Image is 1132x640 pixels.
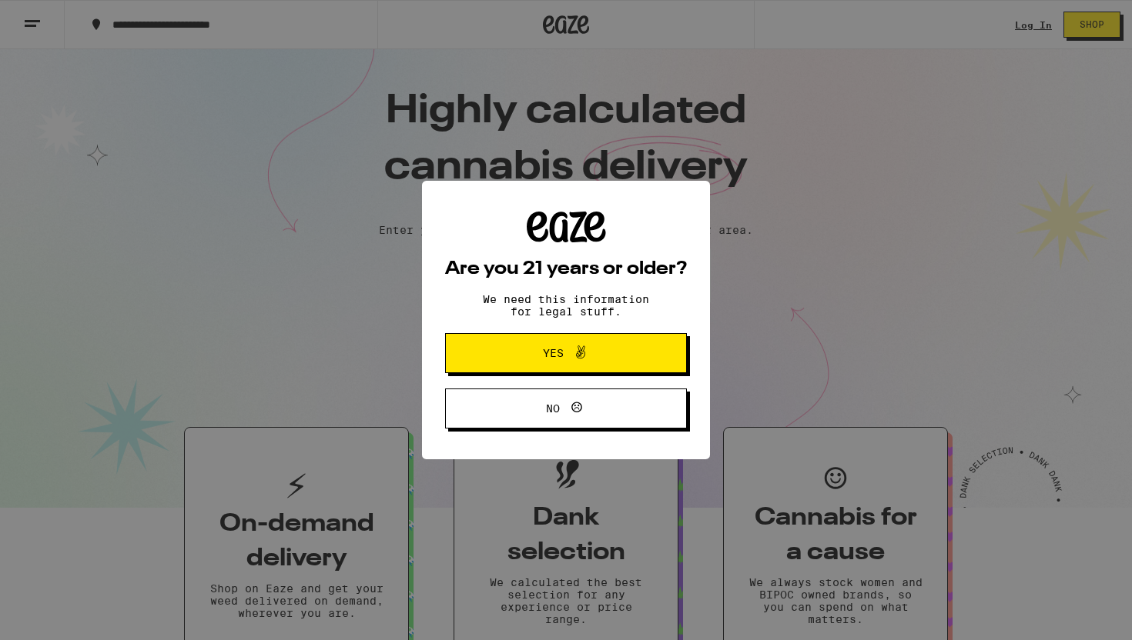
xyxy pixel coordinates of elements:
[546,403,560,414] span: No
[445,260,687,278] h2: Are you 21 years or older?
[445,388,687,428] button: No
[543,348,564,358] span: Yes
[445,333,687,373] button: Yes
[470,293,662,318] p: We need this information for legal stuff.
